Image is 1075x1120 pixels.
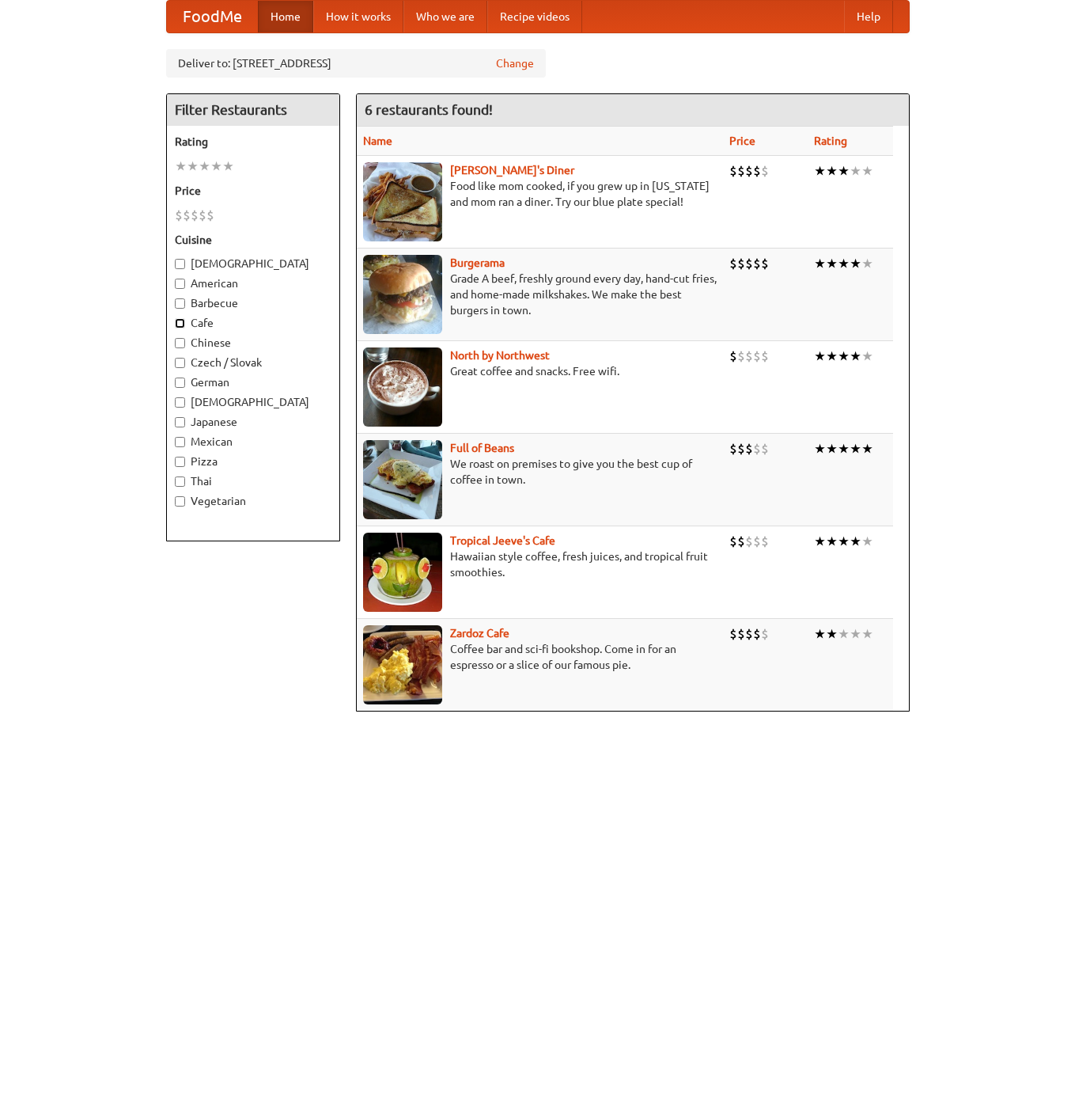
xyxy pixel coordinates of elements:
[861,162,873,180] li: ★
[826,162,838,180] li: ★
[175,493,331,509] label: Vegetarian
[175,183,331,199] h5: Price
[363,178,717,210] p: Food like mom cooked, if you grew up in [US_STATE] and mom ran a diner. Try our blue plate special!
[761,533,769,550] li: $
[258,1,313,32] a: Home
[199,158,210,175] li: ★
[175,378,185,388] input: German
[363,533,442,612] img: jeeves.jpg
[826,440,838,457] li: ★
[191,207,199,224] li: $
[487,1,582,32] a: Recipe videos
[175,158,187,175] li: ★
[175,335,331,351] label: Chinese
[814,347,826,365] li: ★
[737,162,745,180] li: $
[814,255,826,272] li: ★
[745,533,753,550] li: $
[753,255,761,272] li: $
[363,363,717,379] p: Great coffee and snacks. Free wifi.
[199,207,206,224] li: $
[175,259,185,269] input: [DEMOGRAPHIC_DATA]
[450,164,574,177] a: [PERSON_NAME]'s Diner
[729,162,737,180] li: $
[450,534,555,547] b: Tropical Jeeve's Cafe
[838,255,850,272] li: ★
[844,1,893,32] a: Help
[850,533,861,550] li: ★
[729,533,737,550] li: $
[450,442,514,454] a: Full of Beans
[861,533,873,550] li: ★
[745,625,753,643] li: $
[761,162,769,180] li: $
[210,158,222,175] li: ★
[729,347,737,365] li: $
[363,549,717,580] p: Hawaiian style coffee, fresh juices, and tropical fruit smoothies.
[838,625,850,643] li: ★
[838,533,850,550] li: ★
[861,255,873,272] li: ★
[753,347,761,365] li: $
[175,457,185,467] input: Pizza
[861,625,873,643] li: ★
[167,1,258,32] a: FoodMe
[450,256,505,269] a: Burgerama
[737,533,745,550] li: $
[363,255,442,334] img: burgerama.jpg
[814,625,826,643] li: ★
[861,347,873,365] li: ★
[175,394,331,410] label: [DEMOGRAPHIC_DATA]
[761,440,769,457] li: $
[450,627,509,640] a: Zardoz Cafe
[175,256,331,271] label: [DEMOGRAPHIC_DATA]
[175,315,331,331] label: Cafe
[175,417,185,427] input: Japanese
[450,349,550,362] b: North by Northwest
[175,496,185,507] input: Vegetarian
[753,533,761,550] li: $
[175,355,331,370] label: Czech / Slovak
[175,232,331,248] h5: Cuisine
[737,255,745,272] li: $
[745,255,753,272] li: $
[175,298,185,309] input: Barbecue
[175,374,331,390] label: German
[850,440,861,457] li: ★
[175,318,185,328] input: Cafe
[729,255,737,272] li: $
[850,347,861,365] li: ★
[175,279,185,289] input: American
[753,440,761,457] li: $
[363,347,442,427] img: north.jpg
[745,440,753,457] li: $
[363,162,442,241] img: sallys.jpg
[745,347,753,365] li: $
[363,440,442,519] img: beans.jpg
[838,162,850,180] li: ★
[826,625,838,643] li: ★
[729,135,755,147] a: Price
[175,437,185,447] input: Mexican
[175,358,185,368] input: Czech / Slovak
[737,347,745,365] li: $
[175,397,185,408] input: [DEMOGRAPHIC_DATA]
[363,456,717,488] p: We roast on premises to give you the best cup of coffee in town.
[826,347,838,365] li: ★
[753,625,761,643] li: $
[363,135,392,147] a: Name
[761,255,769,272] li: $
[826,255,838,272] li: ★
[737,625,745,643] li: $
[814,135,847,147] a: Rating
[814,533,826,550] li: ★
[175,476,185,487] input: Thai
[861,440,873,457] li: ★
[729,625,737,643] li: $
[222,158,234,175] li: ★
[167,94,339,126] h4: Filter Restaurants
